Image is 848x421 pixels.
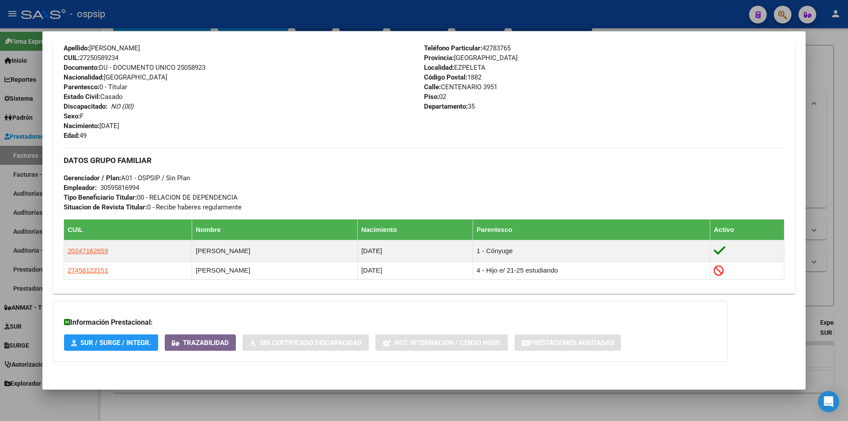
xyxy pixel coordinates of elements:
th: CUIL [64,219,192,240]
span: 27250589234 [64,54,118,62]
button: Trazabilidad [165,334,236,351]
strong: Calle: [424,83,441,91]
span: 02 [424,93,446,101]
span: SUR / SURGE / INTEGR. [80,339,151,347]
td: [PERSON_NAME] [192,262,358,279]
button: SUR / SURGE / INTEGR. [64,334,158,351]
span: 27458122151 [68,266,108,274]
strong: Parentesco: [64,83,99,91]
strong: Apellido: [64,44,89,52]
span: Trazabilidad [183,339,229,347]
button: Prestaciones Auditadas [515,334,621,351]
td: [DATE] [357,262,473,279]
td: 1 - Cónyuge [473,240,710,262]
span: Casado [64,93,123,101]
strong: Piso: [424,93,439,101]
strong: Estado Civil: [64,93,100,101]
strong: Situacion de Revista Titular: [64,203,147,211]
span: [PERSON_NAME] [64,44,140,52]
span: Prestaciones Auditadas [529,339,614,347]
span: Sin Certificado Discapacidad [260,339,362,347]
span: A01 - OSPSIP / Sin Plan [64,174,190,182]
span: 1882 [424,73,481,81]
span: CENTENARIO 3951 [424,83,497,91]
strong: Localidad: [424,64,454,72]
span: 35 [424,102,475,110]
i: NO (00) [111,102,133,110]
strong: Edad: [64,132,79,140]
button: Not. Internacion / Censo Hosp. [375,334,508,351]
strong: CUIL: [64,54,79,62]
strong: Sexo: [64,112,80,120]
strong: Empleador: [64,184,97,192]
td: [DATE] [357,240,473,262]
strong: Documento: [64,64,99,72]
button: Sin Certificado Discapacidad [242,334,369,351]
h3: DATOS GRUPO FAMILIAR [64,156,784,165]
th: Parentesco [473,219,710,240]
span: F [64,112,83,120]
span: 0 - Titular [64,83,127,91]
strong: Nacimiento: [64,122,99,130]
td: [PERSON_NAME] [192,240,358,262]
span: Not. Internacion / Censo Hosp. [394,339,501,347]
strong: Discapacitado: [64,102,107,110]
strong: Nacionalidad: [64,73,104,81]
strong: Departamento: [424,102,468,110]
span: 42783765 [424,44,511,52]
th: Activo [710,219,784,240]
strong: Provincia: [424,54,454,62]
strong: Tipo Beneficiario Titular: [64,193,137,201]
h3: Información Prestacional: [64,317,716,328]
span: 49 [64,132,87,140]
strong: Código Postal: [424,73,467,81]
td: 4 - Hijo e/ 21-25 estudiando [473,262,710,279]
th: Nombre [192,219,358,240]
span: 20247162659 [68,247,108,254]
th: Nacimiento [357,219,473,240]
strong: Gerenciador / Plan: [64,174,121,182]
span: DU - DOCUMENTO UNICO 25058923 [64,64,205,72]
span: 00 - RELACION DE DEPENDENCIA [64,193,238,201]
span: [DATE] [64,122,119,130]
span: [GEOGRAPHIC_DATA] [424,54,518,62]
strong: Teléfono Particular: [424,44,482,52]
span: EZPELETA [424,64,485,72]
div: 30595816994 [100,183,139,193]
div: Open Intercom Messenger [818,391,839,412]
span: 0 - Recibe haberes regularmente [64,203,242,211]
span: [GEOGRAPHIC_DATA] [64,73,167,81]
